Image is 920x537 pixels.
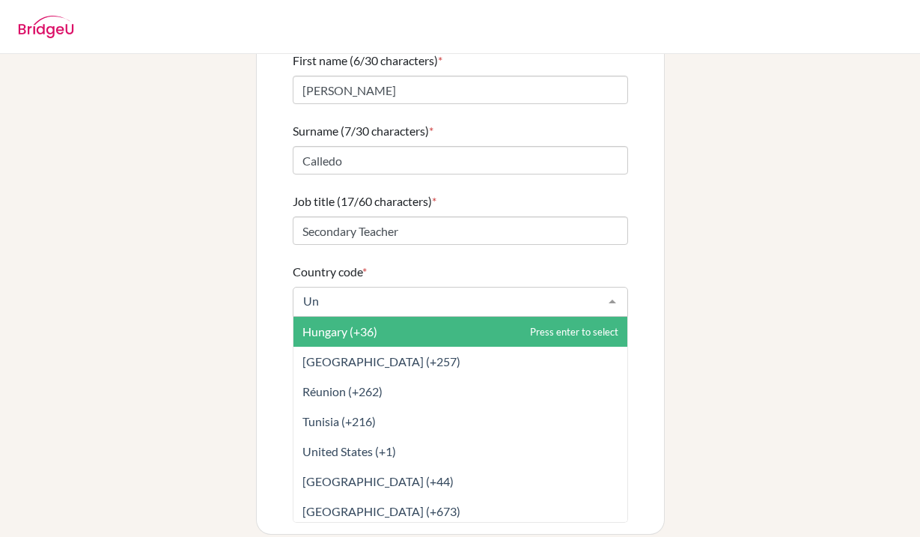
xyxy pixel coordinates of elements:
[293,122,433,140] label: Surname (7/30 characters)
[302,504,460,518] span: [GEOGRAPHIC_DATA] (+673)
[293,192,436,210] label: Job title (17/60 characters)
[302,354,460,368] span: [GEOGRAPHIC_DATA] (+257)
[293,146,628,175] input: Enter your surname
[302,414,376,428] span: Tunisia (+216)
[293,52,442,70] label: First name (6/30 characters)
[299,294,597,309] input: Select a code
[302,384,383,398] span: Réunion (+262)
[302,474,454,488] span: [GEOGRAPHIC_DATA] (+44)
[302,444,396,458] span: United States (+1)
[302,324,377,339] span: Hungary (+36)
[293,216,628,245] input: Enter your job title
[293,76,628,104] input: Enter your first name
[293,263,367,281] label: Country code
[18,16,74,38] img: BridgeU logo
